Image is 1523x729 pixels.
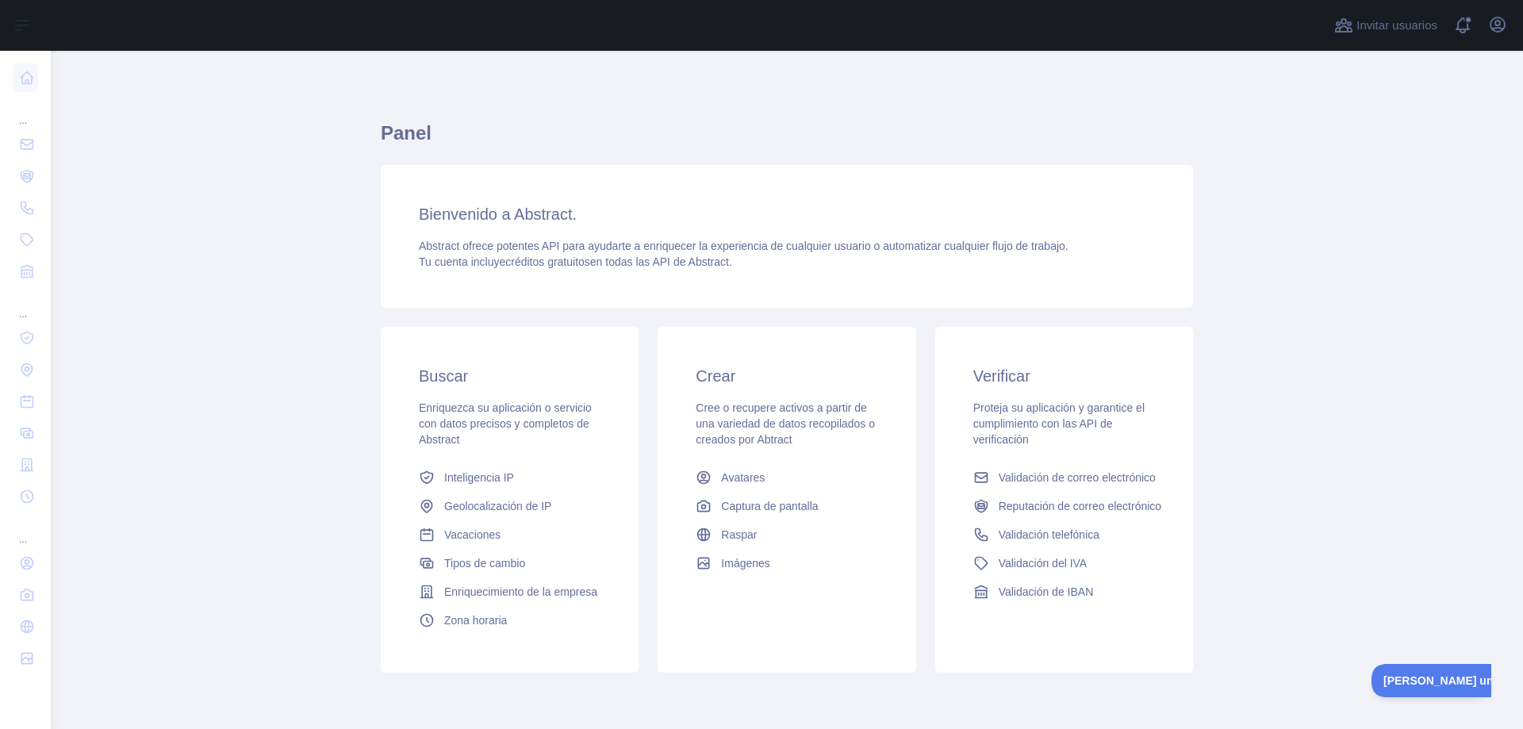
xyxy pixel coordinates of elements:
[412,577,607,606] a: Enriquecimiento de la empresa
[419,255,505,268] font: Tu cuenta incluye
[967,463,1161,492] a: Validación de correo electrónico
[444,500,551,512] font: Geolocalización de IP
[696,367,735,385] font: Crear
[19,115,27,126] font: ...
[696,401,875,446] font: Cree o recupere activos a partir de una variedad de datos recopilados o creados por Abtract
[19,534,27,545] font: ...
[444,528,501,541] font: Vacaciones
[721,471,765,484] font: Avatares
[590,255,732,268] font: en todas las API de Abstract.
[1331,13,1441,38] button: Invitar usuarios
[967,520,1161,549] a: Validación telefónica
[419,367,468,385] font: Buscar
[381,122,432,144] font: Panel
[12,10,178,23] font: [PERSON_NAME] una pregunta
[999,557,1088,570] font: Validación del IVA
[689,549,884,577] a: Imágenes
[999,471,1156,484] font: Validación de correo electrónico
[444,557,525,570] font: Tipos de cambio
[412,520,607,549] a: Vacaciones
[967,492,1161,520] a: Reputación de correo electrónico
[444,614,507,627] font: Zona horaria
[19,309,27,320] font: ...
[419,401,592,446] font: Enriquezca su aplicación o servicio con datos precisos y completos de Abstract
[505,255,590,268] font: créditos gratuitos
[419,240,1068,252] font: Abstract ofrece potentes API para ayudarte a enriquecer la experiencia de cualquier usuario o aut...
[419,205,577,223] font: Bienvenido a Abstract.
[444,585,597,598] font: Enriquecimiento de la empresa
[444,471,514,484] font: Inteligencia IP
[999,500,1161,512] font: Reputación de correo electrónico
[1371,664,1491,697] iframe: Activar/desactivar soporte al cliente
[967,577,1161,606] a: Validación de IBAN
[689,492,884,520] a: Captura de pantalla
[412,606,607,635] a: Zona horaria
[967,549,1161,577] a: Validación del IVA
[689,520,884,549] a: Raspar
[973,401,1145,446] font: Proteja su aplicación y garantice el cumplimiento con las API de verificación
[721,557,769,570] font: Imágenes
[412,549,607,577] a: Tipos de cambio
[412,492,607,520] a: Geolocalización de IP
[973,367,1030,385] font: Verificar
[1356,18,1437,32] font: Invitar usuarios
[999,585,1094,598] font: Validación de IBAN
[999,528,1099,541] font: Validación telefónica
[721,528,757,541] font: Raspar
[412,463,607,492] a: Inteligencia IP
[721,500,818,512] font: Captura de pantalla
[689,463,884,492] a: Avatares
